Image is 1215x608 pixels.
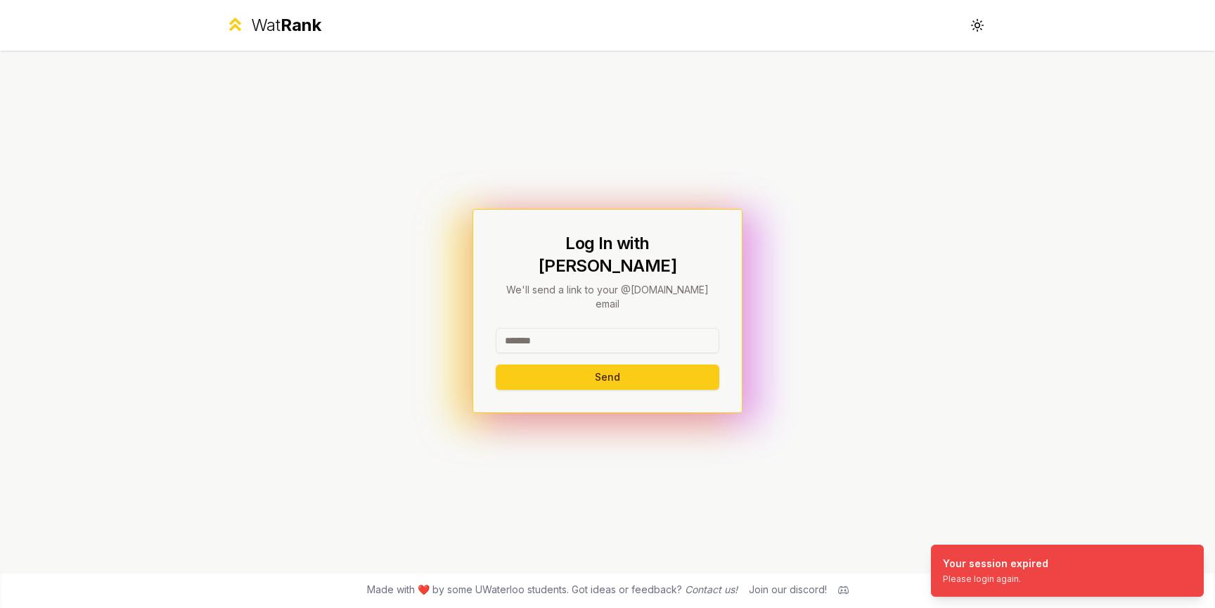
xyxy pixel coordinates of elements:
[281,15,321,35] span: Rank
[685,583,738,595] a: Contact us!
[251,14,321,37] div: Wat
[943,557,1048,571] div: Your session expired
[225,14,321,37] a: WatRank
[943,574,1048,585] div: Please login again.
[367,583,738,597] span: Made with ❤️ by some UWaterloo students. Got ideas or feedback?
[496,232,719,277] h1: Log In with [PERSON_NAME]
[749,583,827,597] div: Join our discord!
[496,283,719,311] p: We'll send a link to your @[DOMAIN_NAME] email
[496,365,719,390] button: Send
